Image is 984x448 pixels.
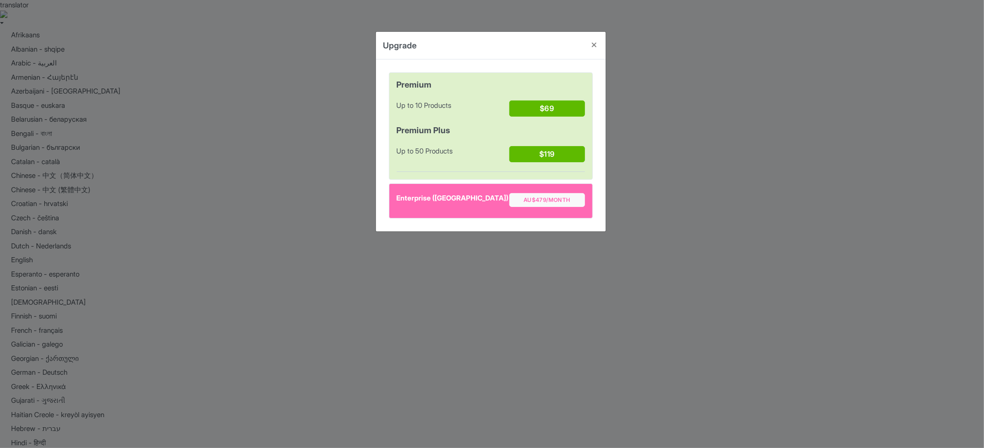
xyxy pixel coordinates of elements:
button: Close [584,32,606,58]
div: Enterprise ([GEOGRAPHIC_DATA]) [397,193,510,211]
h4: Premium Plus [397,126,585,135]
div: Up to 50 Products [397,146,510,166]
h4: Upgrade [383,39,417,52]
div: Up to 10 Products [397,100,510,120]
h4: Premium [397,80,585,89]
button: $69 [509,100,584,117]
button: $119 [509,146,584,162]
button: AU$479/month [509,193,584,207]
